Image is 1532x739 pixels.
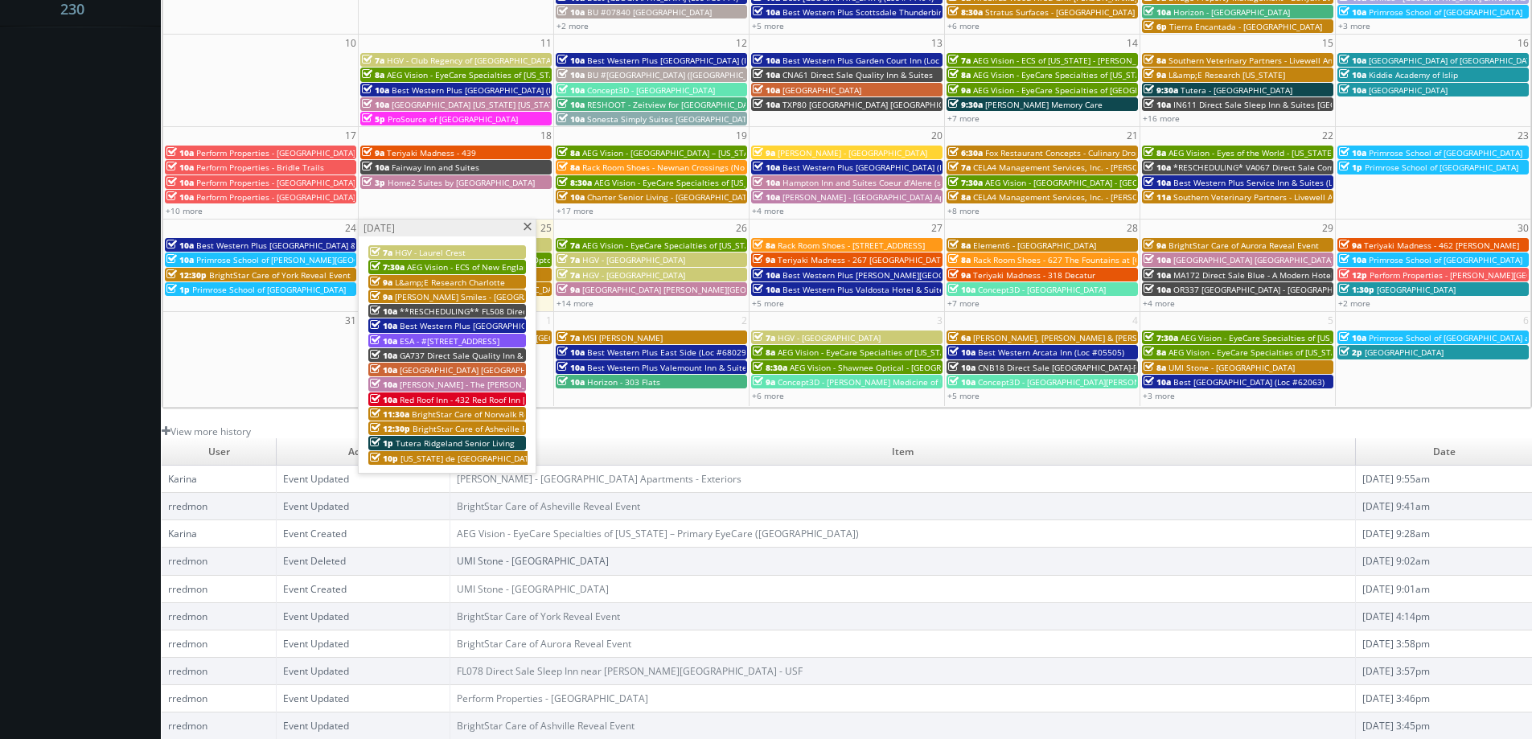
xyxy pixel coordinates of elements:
span: Teriyaki Madness - 318 Decatur [973,269,1095,281]
span: 14 [1125,35,1140,51]
span: 10a [370,306,397,317]
span: Perform Properties - [GEOGRAPHIC_DATA] [196,177,355,188]
span: ESA - #[STREET_ADDRESS] [400,335,499,347]
span: 7a [753,332,775,343]
span: L&amp;E Research [US_STATE] [1169,69,1285,80]
td: [DATE] 9:28am [1356,520,1532,548]
span: Tutera - [GEOGRAPHIC_DATA] [1181,84,1292,96]
span: 9a [370,277,392,288]
a: View more history [162,425,251,438]
span: 10a [753,269,780,281]
span: 8a [1144,55,1166,66]
span: Best Western Plus Garden Court Inn (Loc #05224) [782,55,974,66]
span: 10 [343,35,358,51]
span: 9a [753,147,775,158]
span: 27 [930,220,944,236]
span: 10a [370,394,397,405]
span: Concept3D - [GEOGRAPHIC_DATA] [978,284,1106,295]
span: AEG Vision - ECS of New England - OptomEyes Health – [GEOGRAPHIC_DATA] [399,254,693,265]
span: 1p [370,437,393,449]
span: 2p [1339,347,1362,358]
span: 10a [557,113,585,125]
a: +6 more [947,20,980,31]
span: 6:30a [948,147,983,158]
span: [GEOGRAPHIC_DATA] [1369,84,1448,96]
span: 30 [1516,220,1530,236]
span: 8:30a [753,362,787,373]
span: Hampton Inn and Suites Coeur d'Alene (second shoot) [782,177,991,188]
span: 10a [1144,162,1171,173]
span: Tierra Encantada - [GEOGRAPHIC_DATA] [1169,21,1322,32]
span: 7:30a [948,177,983,188]
span: 10a [1339,332,1366,343]
span: 10a [166,191,194,203]
span: 9a [1144,240,1166,251]
span: Best Western Plus [PERSON_NAME][GEOGRAPHIC_DATA]/[PERSON_NAME][GEOGRAPHIC_DATA] (Loc #10397) [782,269,1196,281]
span: Primrose School of [GEOGRAPHIC_DATA] [192,284,346,295]
span: 31 [343,312,358,329]
a: +7 more [947,298,980,309]
td: Event Updated [277,465,450,492]
span: AEG Vision - EyeCare Specialties of [US_STATE][PERSON_NAME] Eyecare Associates [594,177,914,188]
span: 10a [166,254,194,265]
a: Perform Properties - [GEOGRAPHIC_DATA] [457,692,648,705]
span: Sonesta Simply Suites [GEOGRAPHIC_DATA] [587,113,754,125]
span: 8a [753,347,775,358]
span: 8a [948,69,971,80]
span: UMI Stone - [GEOGRAPHIC_DATA] [1169,362,1295,373]
span: Best Western Plus [GEOGRAPHIC_DATA] (Loc #61049) [400,320,604,331]
span: 11a [1144,191,1171,203]
td: [DATE] 9:55am [1356,465,1532,492]
span: CELA4 Management Services, Inc. - [PERSON_NAME] Genesis [973,191,1207,203]
span: 6p [1144,21,1167,32]
span: [GEOGRAPHIC_DATA] [1365,347,1444,358]
span: OR337 [GEOGRAPHIC_DATA] - [GEOGRAPHIC_DATA] [1173,284,1366,295]
span: ProSource of [GEOGRAPHIC_DATA] [388,113,518,125]
span: 12:30p [370,423,410,434]
span: AEG Vision - ECS of New England - OptomEyes Health – [GEOGRAPHIC_DATA] [407,261,701,273]
span: 10a [753,6,780,18]
span: CNB18 Direct Sale [GEOGRAPHIC_DATA]-[GEOGRAPHIC_DATA] [978,362,1212,373]
span: 10a [1144,269,1171,281]
span: 18 [539,127,553,144]
span: [GEOGRAPHIC_DATA] [US_STATE] [US_STATE] [392,99,561,110]
span: 7a [370,247,392,258]
span: 10a [370,379,397,390]
span: 13 [930,35,944,51]
span: 10a [948,284,975,295]
span: 10a [1144,376,1171,388]
a: +4 more [1143,298,1175,309]
span: Best Western Plus [GEOGRAPHIC_DATA] (Loc #11187) [782,162,987,173]
span: 3p [362,177,385,188]
span: 9a [948,84,971,96]
span: 17 [343,127,358,144]
span: 10a [362,162,389,173]
span: Primrose School of [GEOGRAPHIC_DATA] [1365,162,1518,173]
span: 8a [948,240,971,251]
span: Southern Veterinary Partners - Livewell Animal Urgent Care of Goodyear [1173,191,1452,203]
a: +3 more [1143,390,1175,401]
span: 10a [753,162,780,173]
span: 12 [734,35,749,51]
a: +10 more [166,205,203,216]
span: 24 [343,220,358,236]
span: 8a [557,162,580,173]
span: 10a [1339,55,1366,66]
span: 6 [1522,312,1530,329]
span: 12:30p [166,269,207,281]
a: BrightStar Care of Aurora Reveal Event [457,637,631,651]
span: IN611 Direct Sale Sleep Inn & Suites [GEOGRAPHIC_DATA] [1173,99,1396,110]
span: 25 [539,220,553,236]
span: [PERSON_NAME], [PERSON_NAME] & [PERSON_NAME], LLC - [GEOGRAPHIC_DATA] [973,332,1283,343]
td: rredmon [162,493,277,520]
a: +7 more [947,113,980,124]
td: Date [1356,438,1532,466]
span: 9a [557,284,580,295]
span: 8a [753,240,775,251]
span: 10a [948,376,975,388]
span: 10a [166,240,194,251]
span: Concept3D - [GEOGRAPHIC_DATA][PERSON_NAME][US_STATE] [978,376,1212,388]
span: AEG Vision - EyeCare Specialties of [US_STATE] – [PERSON_NAME] Eye Care [582,240,870,251]
span: [US_STATE] de [GEOGRAPHIC_DATA] - [GEOGRAPHIC_DATA] [400,453,622,464]
span: Primrose School of [GEOGRAPHIC_DATA] [1369,147,1522,158]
